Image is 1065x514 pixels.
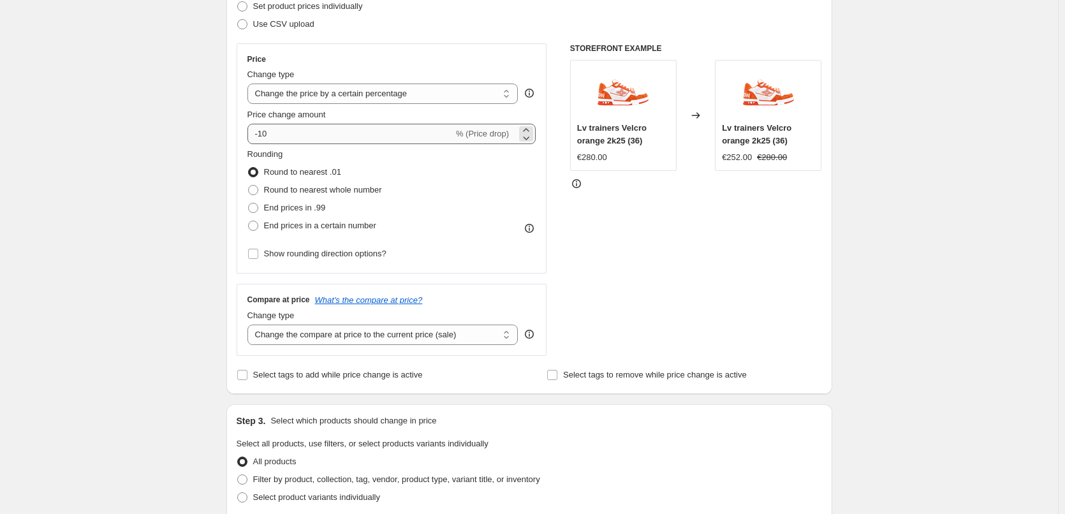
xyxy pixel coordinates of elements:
[247,110,326,119] span: Price change amount
[253,457,297,466] span: All products
[757,151,787,164] strike: €280.00
[247,54,266,64] h3: Price
[237,439,488,448] span: Select all products, use filters, or select products variants individually
[722,123,791,145] span: Lv trainers Velcro orange 2k25 (36)
[722,151,752,164] div: €252.00
[523,328,536,341] div: help
[570,43,822,54] h6: STOREFRONT EXAMPLE
[563,370,747,379] span: Select tags to remove while price change is active
[598,67,649,118] img: 6DB90429-CCD9-4D4D-BDF0-C8604B526926_80x.png
[253,492,380,502] span: Select product variants individually
[270,415,436,427] p: Select which products should change in price
[315,295,423,305] button: What's the compare at price?
[456,129,509,138] span: % (Price drop)
[253,19,314,29] span: Use CSV upload
[247,149,283,159] span: Rounding
[247,70,295,79] span: Change type
[253,1,363,11] span: Set product prices individually
[237,415,266,427] h2: Step 3.
[523,87,536,99] div: help
[264,185,382,195] span: Round to nearest whole number
[743,67,794,118] img: 6DB90429-CCD9-4D4D-BDF0-C8604B526926_80x.png
[253,474,540,484] span: Filter by product, collection, tag, vendor, product type, variant title, or inventory
[264,203,326,212] span: End prices in .99
[247,124,453,144] input: -15
[253,370,423,379] span: Select tags to add while price change is active
[264,249,386,258] span: Show rounding direction options?
[247,295,310,305] h3: Compare at price
[264,221,376,230] span: End prices in a certain number
[577,123,647,145] span: Lv trainers Velcro orange 2k25 (36)
[247,311,295,320] span: Change type
[264,167,341,177] span: Round to nearest .01
[577,151,607,164] div: €280.00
